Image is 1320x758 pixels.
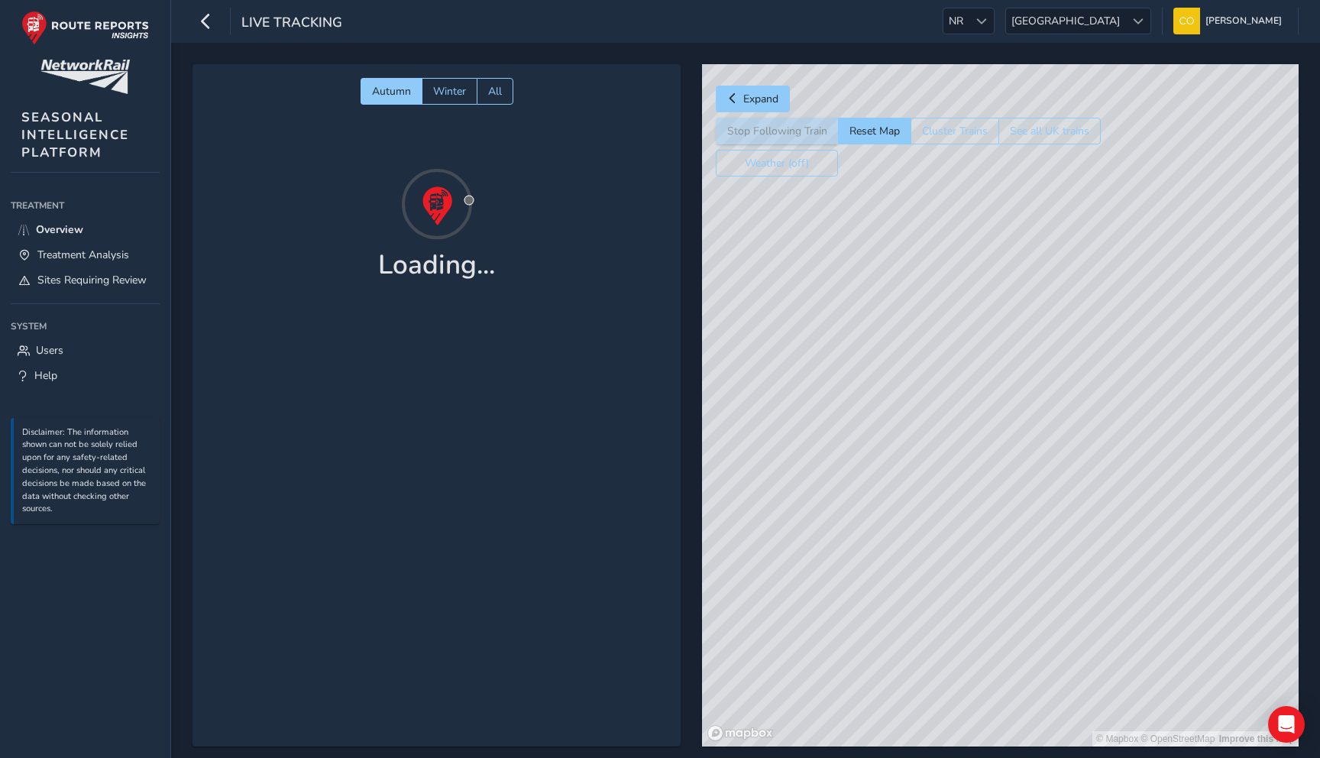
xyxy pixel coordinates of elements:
span: Winter [433,84,466,99]
span: SEASONAL INTELLIGENCE PLATFORM [21,109,129,161]
button: Expand [716,86,790,112]
a: Help [11,363,160,388]
a: Overview [11,217,160,242]
img: diamond-layout [1173,8,1200,34]
span: Live Tracking [241,13,342,34]
span: Users [36,343,63,358]
button: Autumn [361,78,422,105]
span: NR [943,8,969,34]
img: customer logo [40,60,130,94]
button: All [477,78,513,105]
span: [PERSON_NAME] [1205,8,1282,34]
button: See all UK trains [998,118,1101,144]
div: System [11,315,160,338]
span: Treatment Analysis [37,248,129,262]
a: Sites Requiring Review [11,267,160,293]
button: Cluster Trains [911,118,998,144]
button: Weather (off) [716,150,838,177]
span: Overview [36,222,83,237]
span: [GEOGRAPHIC_DATA] [1006,8,1125,34]
span: Help [34,368,57,383]
a: Treatment Analysis [11,242,160,267]
span: Autumn [372,84,411,99]
span: Expand [743,92,778,106]
img: rr logo [21,11,149,45]
span: All [488,84,502,99]
div: Open Intercom Messenger [1268,706,1305,743]
button: Winter [422,78,477,105]
button: [PERSON_NAME] [1173,8,1287,34]
span: Sites Requiring Review [37,273,147,287]
h1: Loading... [378,249,495,281]
div: Treatment [11,194,160,217]
button: Reset Map [838,118,911,144]
a: Users [11,338,160,363]
p: Disclaimer: The information shown can not be solely relied upon for any safety-related decisions,... [22,426,152,517]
